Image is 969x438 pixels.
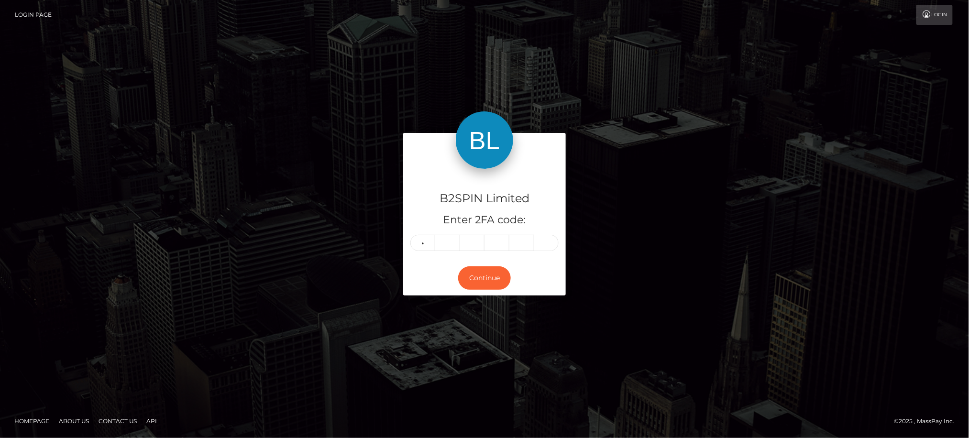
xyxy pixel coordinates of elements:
a: Login Page [15,5,52,25]
img: B2SPIN Limited [456,111,513,169]
div: © 2025 , MassPay Inc. [894,416,962,427]
a: Contact Us [95,414,141,428]
h5: Enter 2FA code: [410,213,559,228]
a: About Us [55,414,93,428]
button: Continue [458,266,511,290]
a: Login [916,5,953,25]
a: API [143,414,161,428]
a: Homepage [11,414,53,428]
h4: B2SPIN Limited [410,190,559,207]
